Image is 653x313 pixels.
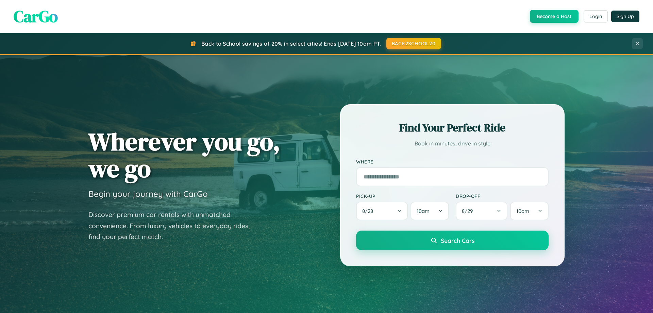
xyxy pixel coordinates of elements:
label: Drop-off [456,193,549,199]
button: 8/28 [356,202,408,220]
button: 10am [510,202,549,220]
button: 10am [411,202,449,220]
h3: Begin your journey with CarGo [88,189,208,199]
button: Sign Up [611,11,639,22]
h2: Find Your Perfect Ride [356,120,549,135]
span: 8 / 29 [462,208,476,214]
button: 8/29 [456,202,507,220]
button: Become a Host [530,10,579,23]
span: 8 / 28 [362,208,376,214]
span: Search Cars [441,237,474,244]
label: Pick-up [356,193,449,199]
p: Discover premium car rentals with unmatched convenience. From luxury vehicles to everyday rides, ... [88,209,258,242]
span: 10am [417,208,430,214]
button: Login [584,10,608,22]
label: Where [356,159,549,165]
span: 10am [516,208,529,214]
h1: Wherever you go, we go [88,128,280,182]
p: Book in minutes, drive in style [356,139,549,148]
button: Search Cars [356,231,549,250]
span: CarGo [14,5,58,28]
button: BACK2SCHOOL20 [386,38,441,49]
span: Back to School savings of 20% in select cities! Ends [DATE] 10am PT. [201,40,381,47]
